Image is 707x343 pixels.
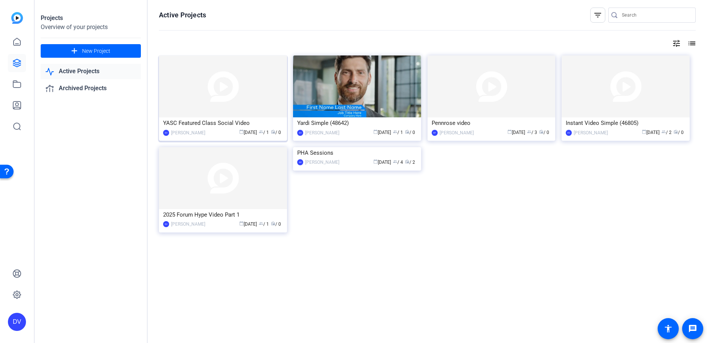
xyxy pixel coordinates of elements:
span: [DATE] [373,130,391,135]
div: [PERSON_NAME] [440,129,474,137]
span: calendar_today [373,129,378,134]
span: / 0 [271,221,281,227]
span: [DATE] [642,130,660,135]
span: / 1 [259,130,269,135]
span: radio [405,159,409,164]
span: group [259,221,263,226]
span: calendar_today [642,129,646,134]
span: [DATE] [239,221,257,227]
input: Search [622,11,690,20]
div: DV [163,221,169,227]
div: Yardi Simple (48642) [297,117,417,129]
span: radio [539,129,544,134]
span: / 3 [527,130,537,135]
span: calendar_today [239,129,244,134]
span: radio [271,221,275,226]
div: PHA Sessions [297,147,417,158]
div: Pennrose video [432,117,551,129]
span: group [661,129,666,134]
span: / 0 [271,130,281,135]
span: group [393,129,397,134]
span: group [393,159,397,164]
div: KP [432,130,438,136]
div: [PERSON_NAME] [171,129,205,137]
span: / 1 [393,130,403,135]
div: AH [297,159,303,165]
span: / 4 [393,160,403,165]
span: [DATE] [239,130,257,135]
div: [PERSON_NAME] [305,129,339,137]
a: Active Projects [41,64,141,79]
div: YASC Featured Class Social Video [163,117,283,129]
span: radio [271,129,275,134]
span: New Project [82,47,110,55]
span: calendar_today [373,159,378,164]
span: / 2 [405,160,415,165]
span: / 1 [259,221,269,227]
span: [DATE] [373,160,391,165]
div: DV [297,130,303,136]
mat-icon: accessibility [664,324,673,333]
div: [PERSON_NAME] [171,220,205,228]
div: Instant Video Simple (46805) [566,117,686,129]
mat-icon: tune [672,39,681,48]
div: DV [163,130,169,136]
button: New Project [41,44,141,58]
img: blue-gradient.svg [11,12,23,24]
div: Overview of your projects [41,23,141,32]
mat-icon: list [687,39,696,48]
div: [PERSON_NAME] [305,158,339,166]
span: radio [405,129,409,134]
span: / 2 [661,130,672,135]
span: / 0 [673,130,684,135]
h1: Active Projects [159,11,206,20]
span: group [527,129,531,134]
span: radio [673,129,678,134]
span: [DATE] [507,130,525,135]
mat-icon: add [70,46,79,56]
a: Archived Projects [41,81,141,96]
span: group [259,129,263,134]
mat-icon: message [688,324,697,333]
mat-icon: filter_list [593,11,602,20]
div: 2025 Forum Hype Video Part 1 [163,209,283,220]
div: Projects [41,14,141,23]
span: / 0 [539,130,549,135]
div: DV [566,130,572,136]
div: [PERSON_NAME] [574,129,608,137]
span: calendar_today [507,129,512,134]
span: / 0 [405,130,415,135]
span: calendar_today [239,221,244,226]
div: DV [8,313,26,331]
